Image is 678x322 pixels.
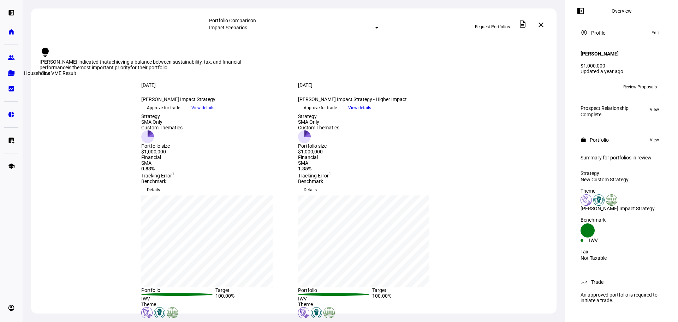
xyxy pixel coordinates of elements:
mat-icon: account_circle [581,29,588,36]
div: 0.83% [141,166,290,171]
span: View details [191,103,214,113]
div: [PERSON_NAME] indicated that is the for their portfolio. [40,59,244,70]
h4: [PERSON_NAME] [581,51,619,57]
span: View [650,136,659,144]
div: Prospect Relationship [581,105,629,111]
a: bid_landscape [4,82,18,96]
div: SMA [298,160,446,166]
div: Overview [612,8,632,14]
div: chart, 1 series [141,195,273,287]
div: SMA [141,160,290,166]
div: Strategy [141,113,183,119]
button: View details [186,103,220,113]
div: 1.35% [298,166,446,171]
div: Custom Thematics [298,125,339,130]
div: 100.00% [372,293,446,301]
div: New Custom Strategy [581,177,662,182]
a: View details [186,105,220,110]
sup: 1 [172,171,174,176]
button: View [646,105,662,114]
div: SMA Only [298,119,339,125]
button: View details [343,103,377,113]
span: Tracking Error [141,173,174,178]
eth-mat-symbol: pie_chart [8,111,15,118]
div: Target [372,287,446,293]
eth-panel-overview-card-header: Portfolio [581,136,662,144]
div: Portfolio size [298,143,339,149]
img: poverty.colored.svg [141,307,153,318]
button: View [646,136,662,144]
div: Financial [298,154,446,160]
div: $1,000,000 [581,63,662,69]
div: Portfolio [590,137,609,143]
div: Portfolio [298,287,372,293]
div: Benchmark [581,217,662,223]
button: Details [298,184,322,195]
div: Portfolio [141,287,215,293]
div: $1,000,000 [298,149,339,154]
span: View details [348,103,371,113]
mat-icon: close [537,21,545,29]
button: Approve for trade [141,102,186,113]
div: IWV [141,296,215,301]
img: poverty.colored.svg [581,194,592,206]
mat-icon: lightbulb [40,47,51,58]
mat-icon: left_panel_open [576,7,585,15]
eth-mat-symbol: bid_landscape [8,85,15,92]
eth-mat-symbol: left_panel_open [8,9,15,16]
eth-mat-symbol: home [8,28,15,35]
sup: 1 [329,171,331,176]
div: 100.00% [215,293,290,301]
a: folder_copy [4,66,18,80]
div: Portfolio Comparison [209,18,379,23]
div: chart, 1 series [298,195,429,287]
span: View [650,105,659,114]
mat-icon: trending_up [581,279,588,286]
div: Profile [591,30,605,36]
eth-panel-overview-card-header: Trade [581,278,662,286]
button: Approve for trade [298,102,343,113]
div: Custom Thematics [141,125,183,130]
img: sustainableAgriculture.colored.svg [323,307,335,318]
div: IWV [298,296,372,301]
span: achieving a balance between sustainability, tax, and financial performance [40,59,241,70]
div: Theme [141,301,290,307]
span: Edit [652,29,659,37]
div: Theme [298,301,446,307]
div: Trade [591,279,603,285]
div: Strategy [298,113,339,119]
span: Approve for trade [304,102,337,113]
button: Request Portfolios [469,21,516,33]
img: racialJustice.colored.svg [154,307,165,318]
div: [PERSON_NAME] Impact Strategy [581,206,662,211]
div: Summary for portfolios in review [581,155,662,160]
div: Households [21,69,53,77]
div: [PERSON_NAME] Impact Strategy [141,96,290,102]
eth-panel-overview-card-header: Profile [581,29,662,37]
div: [DATE] [141,82,290,88]
span: Request Portfolios [475,21,510,33]
div: Tax [581,249,662,254]
div: Complete [581,112,629,117]
eth-mat-symbol: account_circle [8,304,15,311]
img: racialJustice.colored.svg [593,194,605,206]
img: sustainableAgriculture.colored.svg [606,194,617,206]
div: Financial [141,154,290,160]
button: Review Proposals [618,81,662,93]
mat-select-trigger: Impact Scenarios [209,25,247,30]
span: most important priority [79,65,130,70]
eth-mat-symbol: group [8,54,15,61]
div: [PERSON_NAME] Impact Strategy - Higher Impact [298,96,446,102]
div: SMA Only [141,119,183,125]
div: Not Taxable [581,255,662,261]
div: Portfolio size [141,143,183,149]
a: home [4,25,18,39]
img: poverty.colored.svg [298,307,309,318]
mat-icon: description [518,20,527,28]
div: Updated a year ago [581,69,662,74]
eth-mat-symbol: list_alt_add [8,137,15,144]
span: KL [584,84,589,89]
span: Tracking Error [298,173,331,178]
button: Edit [648,29,662,37]
a: group [4,51,18,65]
